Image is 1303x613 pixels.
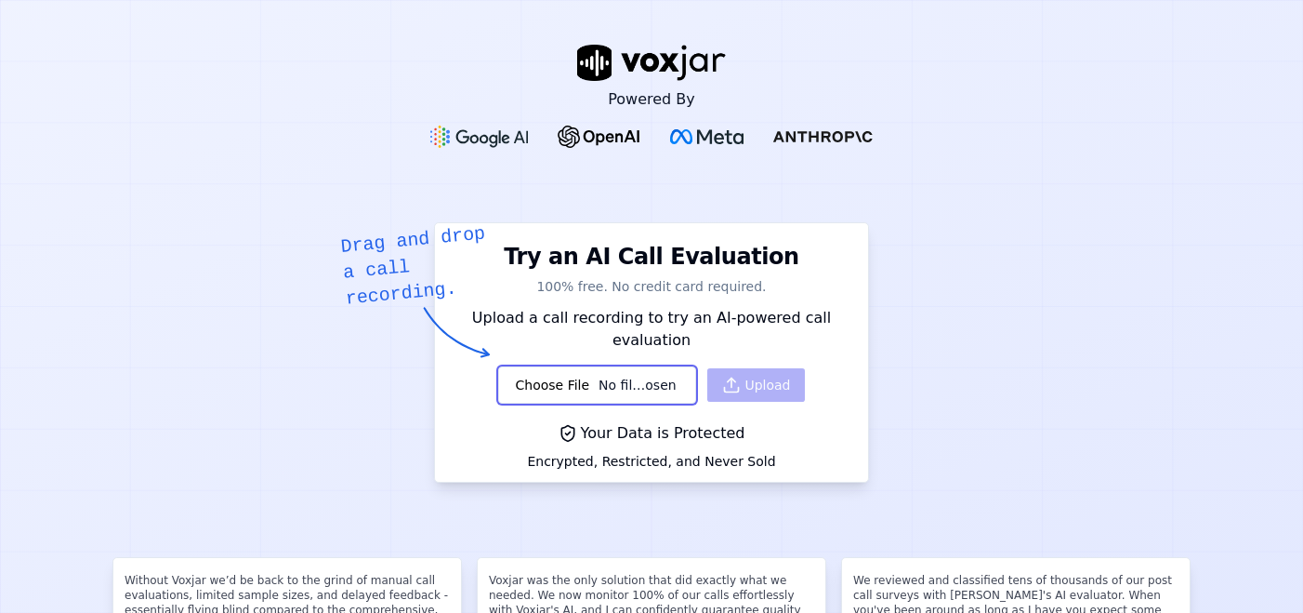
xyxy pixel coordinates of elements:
[446,277,856,296] p: 100% free. No credit card required.
[577,45,726,81] img: voxjar logo
[527,422,775,445] div: Your Data is Protected
[670,129,744,144] img: Meta Logo
[430,126,529,148] img: Google gemini Logo
[446,307,856,352] p: Upload a call recording to try an AI-powered call evaluation
[558,126,640,148] img: OpenAI Logo
[504,242,798,272] h1: Try an AI Call Evaluation
[497,362,698,408] input: Upload a call recording
[608,88,695,111] p: Powered By
[527,452,775,471] div: Encrypted, Restricted, and Never Sold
